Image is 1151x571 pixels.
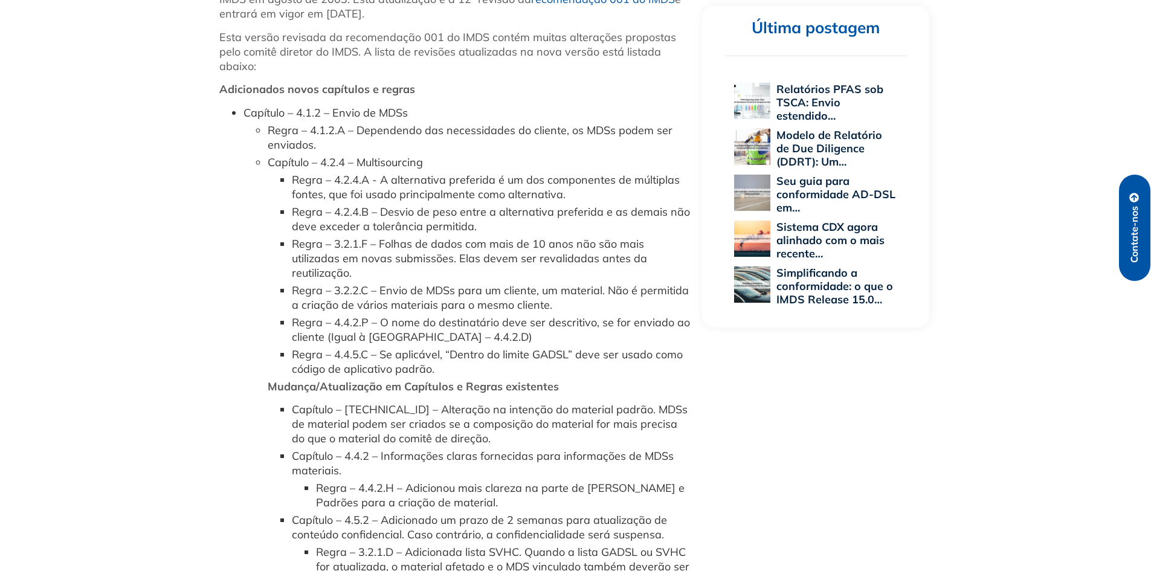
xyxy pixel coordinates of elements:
[268,379,559,393] font: Mudança/Atualização em Capítulos e Regras existentes
[734,83,770,119] img: Relatórios PFAS sob TSCA: Período de envio estendido e implicações de conformidade
[268,123,672,152] font: Regra – 4.1.2.A – Dependendo das necessidades do cliente, os MDSs podem ser enviados.
[776,174,895,215] a: Seu guia para conformidade AD-DSL em…
[268,155,423,169] font: Capítulo – 4.2.4 – Multisourcing
[219,30,676,73] font: Esta versão revisada da recomendação 001 do IMDS contém muitas alterações propostas pelo comitê d...
[292,173,680,201] font: Regra – 4.2.4.A - A alternativa preferida é um dos componentes de múltiplas fontes, que foi usado...
[219,82,415,96] font: Adicionados novos capítulos e regras
[776,82,883,123] a: Relatórios PFAS sob TSCA: Envio estendido…
[734,266,770,303] img: Simplificando a conformidade: o que a versão 15.0 do IMDS significa para os relatórios do PCF
[292,205,690,233] font: Regra – 4.2.4.B – Desvio de peso entre a alternativa preferida e as demais não deve exceder a tol...
[292,315,690,344] font: Regra – 4.4.2.P – O nome do destinatário deve ser descritivo, se for enviado ao cliente (Igual à ...
[776,128,882,169] a: Modelo de Relatório de Due Diligence (DDRT): Um…
[734,129,770,165] img: Modelo de Relatório de Due Diligence (DDRT): Um Roteiro para Conformidade do Fornecedor
[316,481,685,509] font: Regra – 4.4.2.H – Adicionou mais clareza na parte de [PERSON_NAME] e Padrões para a criação de ma...
[776,266,893,306] a: Simplificando a conformidade: o que o IMDS Release 15.0…
[292,237,647,280] font: Regra – 3.2.1.F – Folhas de dados com mais de 10 anos não são mais utilizadas em novas submissões...
[292,347,683,376] font: Regra – 4.4.5.C – Se aplicável, “Dentro do limite GADSL” deve ser usado como código de aplicativo...
[776,220,885,260] a: Sistema CDX agora alinhado com o mais recente…
[243,106,408,120] font: Capítulo – 4.1.2 – Envio de MDSs
[292,513,667,541] font: Capítulo – 4.5.2 – Adicionado um prazo de 2 semanas para atualização de conteúdo confidencial. Ca...
[1128,206,1140,263] font: Contate-nos
[292,283,689,312] font: Regra – 3.2.2.C – Envio de MDSs para um cliente, um material. Não é permitida a criação de vários...
[752,18,880,37] font: Última postagem
[1119,175,1150,281] a: Contate-nos
[734,221,770,257] img: Sistema CDX agora alinhado com as últimas regras de POPs da UE
[292,402,688,445] font: Capítulo – [TECHNICAL_ID] – Alteração na intenção do material padrão. MDSs de material podem ser ...
[292,449,674,477] font: Capítulo – 4.4.2 – Informações claras fornecidas para informações de MDSs materiais.
[734,175,770,211] img: Seu guia para conformidade AD-DSL na indústria aeroespacial e de defesa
